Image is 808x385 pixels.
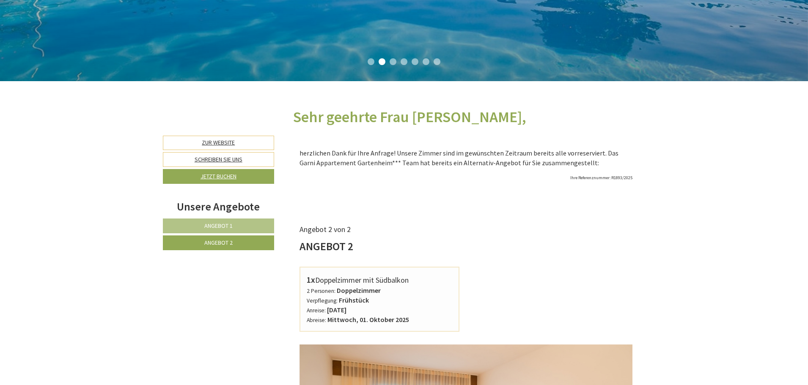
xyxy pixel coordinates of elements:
span: Angebot 2 von 2 [300,224,351,234]
span: Angebot 1 [204,222,233,229]
div: Unsere Angebote [163,199,274,214]
div: Doppelzimmer mit Südbalkon [307,274,453,286]
b: Mittwoch, 01. Oktober 2025 [327,315,409,324]
a: Zur Website [163,136,274,150]
a: Jetzt buchen [163,169,274,184]
small: Anreise: [307,307,326,314]
span: Ihre Referenznummer: R1893/2025 [570,175,632,180]
p: herzlichen Dank für Ihre Anfrage! Unsere Zimmer sind im gewünschten Zeitraum bereits alle vorrese... [300,148,633,168]
b: [DATE] [327,306,346,314]
small: Abreise: [307,317,326,324]
b: 1x [307,274,315,285]
div: Angebot 2 [300,238,353,254]
a: Schreiben Sie uns [163,152,274,167]
h1: Sehr geehrte Frau [PERSON_NAME], [293,109,526,126]
b: Doppelzimmer [337,286,381,295]
span: Angebot 2 [204,239,233,246]
small: 2 Personen: [307,287,335,295]
small: Verpflegung: [307,297,338,304]
b: Frühstück [339,296,369,304]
